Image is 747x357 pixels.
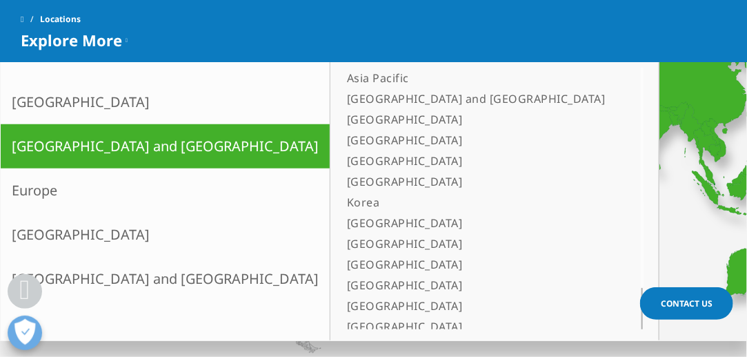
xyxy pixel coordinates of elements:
a: [GEOGRAPHIC_DATA] and [GEOGRAPHIC_DATA] [341,88,613,109]
a: [GEOGRAPHIC_DATA] [341,130,613,151]
a: [GEOGRAPHIC_DATA] [341,275,613,296]
a: [GEOGRAPHIC_DATA] [341,151,613,171]
a: [GEOGRAPHIC_DATA] [341,109,613,130]
span: Contact Us [661,298,713,309]
a: Asia Pacific [341,68,613,88]
a: [GEOGRAPHIC_DATA] [341,296,613,316]
span: Locations [40,7,81,32]
a: [GEOGRAPHIC_DATA] [1,213,330,257]
a: [GEOGRAPHIC_DATA] [341,254,613,275]
a: [GEOGRAPHIC_DATA] [341,213,613,233]
a: Korea [341,192,613,213]
a: [GEOGRAPHIC_DATA] [341,233,613,254]
a: Contact Us [640,287,733,320]
a: [GEOGRAPHIC_DATA] [341,316,613,337]
a: Europe [1,168,330,213]
button: Open Preferences [8,316,42,350]
a: [GEOGRAPHIC_DATA] and [GEOGRAPHIC_DATA] [1,124,330,168]
a: [GEOGRAPHIC_DATA] and [GEOGRAPHIC_DATA] [1,257,330,301]
a: [GEOGRAPHIC_DATA] [1,80,330,124]
span: Explore More [21,32,122,48]
a: [GEOGRAPHIC_DATA] [341,171,613,192]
